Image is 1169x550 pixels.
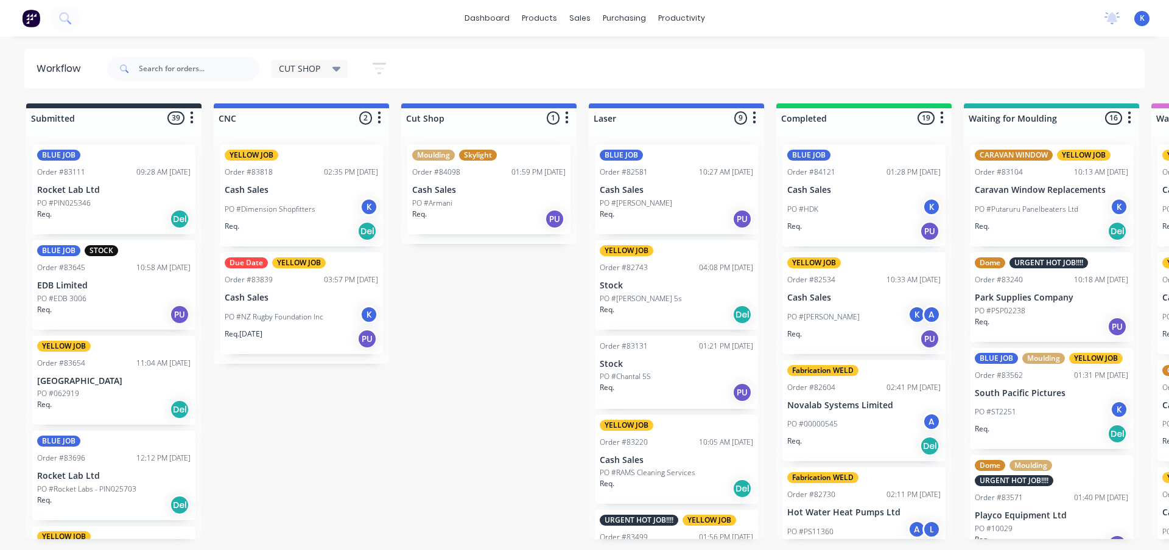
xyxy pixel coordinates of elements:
[732,209,752,229] div: PU
[37,471,191,481] p: Rocket Lab Ltd
[787,293,941,303] p: Cash Sales
[699,167,753,178] div: 10:27 AM [DATE]
[136,453,191,464] div: 12:12 PM [DATE]
[787,489,835,500] div: Order #82730
[1074,370,1128,381] div: 01:31 PM [DATE]
[787,167,835,178] div: Order #84121
[886,167,941,178] div: 01:28 PM [DATE]
[975,316,989,327] p: Req.
[975,492,1023,503] div: Order #83571
[600,420,653,431] div: YELLOW JOB
[787,419,838,430] p: PO #00000545
[37,399,52,410] p: Req.
[412,209,427,220] p: Req.
[37,341,91,352] div: YELLOW JOB
[600,532,648,543] div: Order #83499
[600,150,643,161] div: BLUE JOB
[225,274,273,285] div: Order #83839
[85,245,118,256] div: STOCK
[600,262,648,273] div: Order #82743
[975,475,1053,486] div: URGENT HOT JOB!!!!
[782,252,946,354] div: YELLOW JOBOrder #8253410:33 AM [DATE]Cash SalesPO #[PERSON_NAME]KAReq.PU
[225,257,268,268] div: Due Date
[886,489,941,500] div: 02:11 PM [DATE]
[600,515,678,526] div: URGENT HOT JOB!!!!
[136,262,191,273] div: 10:58 AM [DATE]
[975,150,1053,161] div: CARAVAN WINDOW
[975,221,989,232] p: Req.
[787,507,941,518] p: Hot Water Heat Pumps Ltd
[787,526,834,537] p: PO #PS11360
[139,57,259,81] input: Search for orders...
[170,400,189,419] div: Del
[412,185,566,195] p: Cash Sales
[975,257,1005,268] div: Dome
[1074,274,1128,285] div: 10:18 AM [DATE]
[787,257,841,268] div: YELLOW JOB
[37,262,85,273] div: Order #83645
[1057,150,1111,161] div: YELLOW JOB
[975,370,1023,381] div: Order #83562
[970,348,1133,450] div: BLUE JOBMouldingYELLOW JOBOrder #8356201:31 PM [DATE]South Pacific PicturesPO #ST2251KReq.Del
[600,437,648,448] div: Order #83220
[699,532,753,543] div: 01:56 PM [DATE]
[272,257,326,268] div: YELLOW JOB
[975,353,1018,364] div: BLUE JOB
[782,360,946,462] div: Fabrication WELDOrder #8260402:41 PM [DATE]Novalab Systems LimitedPO #00000545AReq.Del
[970,252,1133,342] div: DomeURGENT HOT JOB!!!!Order #8324010:18 AM [DATE]Park Supplies CompanyPO #PSP02238Req.PU
[787,150,830,161] div: BLUE JOB
[37,185,191,195] p: Rocket Lab Ltd
[975,406,1016,417] p: PO #ST2251
[407,145,570,234] div: MouldingSkylightOrder #8409801:59 PM [DATE]Cash SalesPO #ArmaniReq.PU
[975,274,1023,285] div: Order #83240
[699,341,753,352] div: 01:21 PM [DATE]
[1022,353,1065,364] div: Moulding
[32,240,195,330] div: BLUE JOBSTOCKOrder #8364510:58 AM [DATE]EDB LimitedPO #EDB 3006Req.PU
[32,145,195,234] div: BLUE JOBOrder #8311109:28 AM [DATE]Rocket Lab LtdPO #PIN025346Req.Del
[975,204,1078,215] p: PO #Putaruru Panelbeaters Ltd
[170,305,189,324] div: PU
[37,531,91,542] div: YELLOW JOB
[458,9,516,27] a: dashboard
[37,304,52,315] p: Req.
[787,400,941,411] p: Novalab Systems Limited
[732,479,752,498] div: Del
[922,412,941,431] div: A
[1074,167,1128,178] div: 10:13 AM [DATE]
[600,478,614,489] p: Req.
[511,167,566,178] div: 01:59 PM [DATE]
[600,293,682,304] p: PO #[PERSON_NAME] 5s
[459,150,497,161] div: Skylight
[136,358,191,369] div: 11:04 AM [DATE]
[37,495,52,506] p: Req.
[782,145,946,246] div: BLUE JOBOrder #8412101:28 PM [DATE]Cash SalesPO #HDKKReq.PU
[37,167,85,178] div: Order #83111
[225,167,273,178] div: Order #83818
[357,221,377,241] div: Del
[37,61,86,76] div: Workflow
[787,185,941,195] p: Cash Sales
[1069,353,1123,364] div: YELLOW JOB
[600,467,695,478] p: PO #RAMS Cleaning Services
[545,209,564,229] div: PU
[170,209,189,229] div: Del
[1108,424,1127,444] div: Del
[600,341,648,352] div: Order #83131
[600,371,651,382] p: PO #Chantal 5S
[360,305,378,324] div: K
[975,460,1005,471] div: Dome
[563,9,597,27] div: sales
[600,245,653,256] div: YELLOW JOB
[22,9,40,27] img: Factory
[732,305,752,324] div: Del
[975,423,989,434] p: Req.
[1108,317,1127,336] div: PU
[975,534,989,545] p: Req.
[37,358,85,369] div: Order #83654
[975,388,1128,399] p: South Pacific Pictures
[975,523,1013,534] p: PO #10029
[324,167,378,178] div: 02:35 PM [DATE]
[225,150,278,161] div: YELLOW JOB
[600,198,672,209] p: PO #[PERSON_NAME]
[595,336,758,409] div: Order #8313101:21 PM [DATE]StockPO #Chantal 5SReq.PU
